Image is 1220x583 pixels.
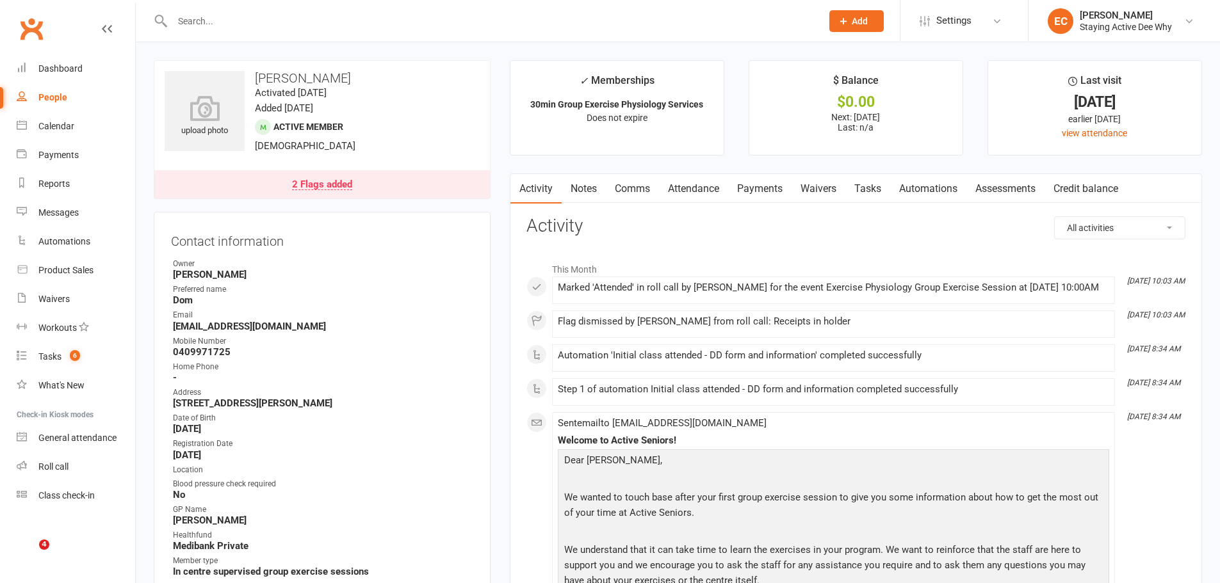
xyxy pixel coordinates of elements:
[845,174,890,204] a: Tasks
[17,481,135,510] a: Class kiosk mode
[1127,378,1180,387] i: [DATE] 8:34 AM
[17,424,135,452] a: General attendance kiosk mode
[173,321,473,332] strong: [EMAIL_ADDRESS][DOMAIN_NAME]
[530,99,703,109] strong: 30min Group Exercise Physiology Services
[1127,412,1180,421] i: [DATE] 8:34 AM
[558,316,1109,327] div: Flag dismissed by [PERSON_NAME] from roll call: Receipts in holder
[562,174,606,204] a: Notes
[1048,8,1073,34] div: EC
[17,141,135,170] a: Payments
[17,371,135,400] a: What's New
[17,170,135,198] a: Reports
[38,433,117,443] div: General attendance
[173,397,473,409] strong: [STREET_ADDRESS][PERSON_NAME]
[39,539,49,550] span: 4
[660,454,662,466] span: ,
[1000,112,1190,126] div: earlier [DATE]
[1000,95,1190,109] div: [DATE]
[38,351,61,362] div: Tasks
[255,102,313,114] time: Added [DATE]
[168,12,813,30] input: Search...
[173,361,473,373] div: Home Phone
[558,282,1109,293] div: Marked 'Attended' in roll call by [PERSON_NAME] for the event Exercise Physiology Group Exercise ...
[17,54,135,83] a: Dashboard
[13,539,44,570] iframe: Intercom live chat
[561,490,1106,523] p: We wanted to touch base after your first group exercise session to give you some information abou...
[292,180,352,190] div: 2 Flags added
[173,284,473,296] div: Preferred name
[561,452,1106,471] p: Dear [PERSON_NAME]
[728,174,792,204] a: Payments
[890,174,966,204] a: Automations
[38,179,70,189] div: Reports
[273,122,343,132] span: Active member
[38,265,94,275] div: Product Sales
[173,335,473,347] div: Mobile Number
[526,256,1185,276] li: This Month
[15,13,47,45] a: Clubworx
[38,461,69,472] div: Roll call
[526,216,1185,236] h3: Activity
[173,449,473,461] strong: [DATE]
[173,540,473,552] strong: Medibank Private
[173,387,473,399] div: Address
[1127,276,1185,285] i: [DATE] 10:03 AM
[38,63,83,74] div: Dashboard
[829,10,884,32] button: Add
[171,229,473,248] h3: Contact information
[165,71,480,85] h3: [PERSON_NAME]
[558,435,1109,446] div: Welcome to Active Seniors!
[173,269,473,280] strong: [PERSON_NAME]
[173,346,473,358] strong: 0409971725
[173,478,473,490] div: Blood pressure check required
[173,438,473,450] div: Registration Date
[173,423,473,435] strong: [DATE]
[510,174,562,204] a: Activity
[173,309,473,321] div: Email
[17,452,135,481] a: Roll call
[558,417,767,429] span: Sent email to [EMAIL_ADDRESS][DOMAIN_NAME]
[587,113,647,123] span: Does not expire
[17,256,135,285] a: Product Sales
[580,72,655,96] div: Memberships
[17,198,135,227] a: Messages
[966,174,1045,204] a: Assessments
[17,285,135,314] a: Waivers
[173,372,473,383] strong: -
[659,174,728,204] a: Attendance
[173,504,473,516] div: GP Name
[38,92,67,102] div: People
[70,350,80,361] span: 6
[17,342,135,371] a: Tasks 6
[761,95,951,109] div: $0.00
[558,350,1109,361] div: Automation 'Initial class attended - DD form and information' completed successfully
[38,323,77,333] div: Workouts
[173,412,473,424] div: Date of Birth
[38,294,70,304] div: Waivers
[833,72,879,95] div: $ Balance
[173,529,473,541] div: Healthfund
[606,174,659,204] a: Comms
[1127,344,1180,353] i: [DATE] 8:34 AM
[1080,10,1172,21] div: [PERSON_NAME]
[38,121,74,131] div: Calendar
[38,207,79,218] div: Messages
[1062,128,1127,138] a: view attendance
[173,555,473,567] div: Member type
[255,140,355,152] span: [DEMOGRAPHIC_DATA]
[580,75,588,87] i: ✓
[173,258,473,270] div: Owner
[17,227,135,256] a: Automations
[38,150,79,160] div: Payments
[173,566,473,577] strong: In centre supervised group exercise sessions
[165,95,245,138] div: upload photo
[1080,21,1172,33] div: Staying Active Dee Why
[1127,310,1185,319] i: [DATE] 10:03 AM
[761,112,951,132] p: Next: [DATE] Last: n/a
[173,294,473,306] strong: Dom
[173,515,473,526] strong: [PERSON_NAME]
[17,314,135,342] a: Workouts
[38,380,85,390] div: What's New
[17,83,135,112] a: People
[255,87,327,99] time: Activated [DATE]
